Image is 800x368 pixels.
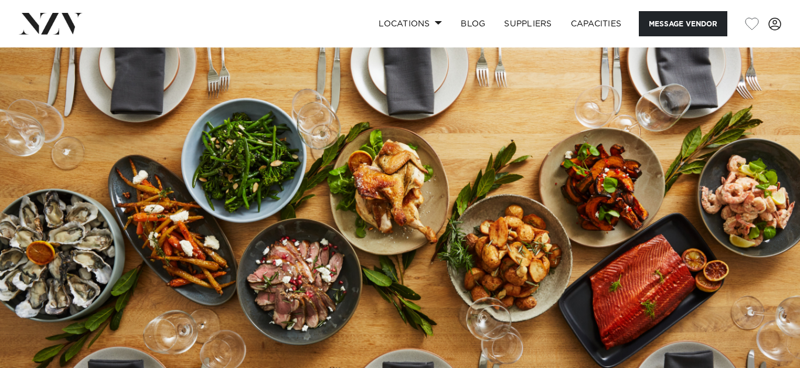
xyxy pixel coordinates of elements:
[369,11,451,36] a: Locations
[451,11,495,36] a: BLOG
[495,11,561,36] a: SUPPLIERS
[19,13,83,34] img: nzv-logo.png
[561,11,631,36] a: Capacities
[639,11,727,36] button: Message Vendor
